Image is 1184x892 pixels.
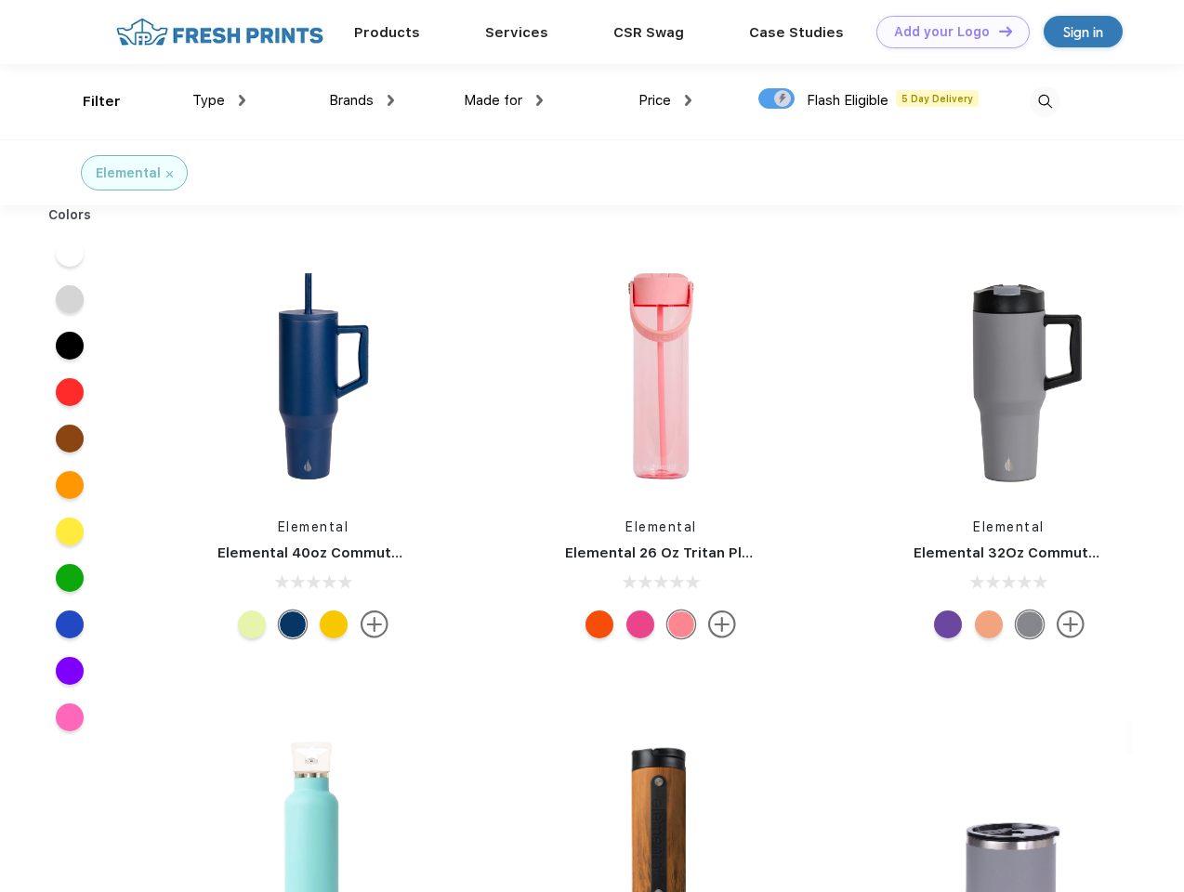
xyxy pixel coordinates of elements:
[894,24,990,40] div: Add your Logo
[166,171,173,177] img: filter_cancel.svg
[238,610,266,638] div: Sage mist
[896,90,979,107] span: 5 Day Delivery
[625,519,697,534] a: Elemental
[914,544,1166,561] a: Elemental 32Oz Commuter Tumbler
[320,610,348,638] div: Lemon zest
[217,544,469,561] a: Elemental 40oz Commuter Tumbler
[388,95,394,106] img: dropdown.png
[973,519,1045,534] a: Elemental
[613,24,684,41] a: CSR Swag
[329,92,374,109] span: Brands
[536,95,543,106] img: dropdown.png
[34,205,106,225] div: Colors
[361,610,388,638] img: more.svg
[278,519,349,534] a: Elemental
[685,95,691,106] img: dropdown.png
[565,544,873,561] a: Elemental 26 Oz Tritan Plastic Water Bottle
[239,95,245,106] img: dropdown.png
[111,16,329,48] img: fo%20logo%202.webp
[190,252,437,499] img: func=resize&h=266
[934,610,962,638] div: Purple
[354,24,420,41] a: Products
[279,610,307,638] div: Navy
[999,26,1012,36] img: DT
[807,92,888,109] span: Flash Eligible
[886,252,1133,499] img: func=resize&h=266
[96,164,161,183] div: Elemental
[667,610,695,638] div: Rose
[1063,21,1103,43] div: Sign in
[464,92,522,109] span: Made for
[585,610,613,638] div: Good Vibes
[1016,610,1044,638] div: Graphite
[1030,86,1060,117] img: desktop_search.svg
[537,252,784,499] img: func=resize&h=266
[708,610,736,638] img: more.svg
[192,92,225,109] span: Type
[1057,610,1085,638] img: more.svg
[485,24,548,41] a: Services
[975,610,1003,638] div: Peach Sunrise
[1044,16,1123,47] a: Sign in
[83,91,121,112] div: Filter
[626,610,654,638] div: Pink Checkers
[638,92,671,109] span: Price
